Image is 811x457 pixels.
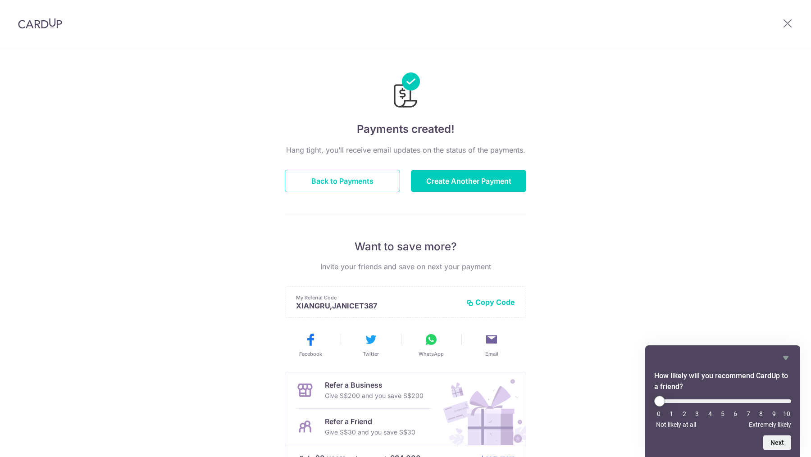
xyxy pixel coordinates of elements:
[654,371,791,392] h2: How likely will you recommend CardUp to a friend? Select an option from 0 to 10, with 0 being Not...
[654,410,663,417] li: 0
[654,396,791,428] div: How likely will you recommend CardUp to a friend? Select an option from 0 to 10, with 0 being Not...
[693,410,702,417] li: 3
[363,350,379,357] span: Twitter
[465,332,518,357] button: Email
[419,350,444,357] span: WhatsApp
[405,332,458,357] button: WhatsApp
[285,145,526,155] p: Hang tight, you’ll receive email updates on the status of the payments.
[325,427,415,438] p: Give S$30 and you save S$30
[749,421,791,428] span: Extremely likely
[344,332,397,357] button: Twitter
[285,261,526,272] p: Invite your friends and save on next your payment
[435,372,526,445] img: Refer
[18,18,62,29] img: CardUp
[680,410,689,417] li: 2
[411,170,526,192] button: Create Another Payment
[718,410,727,417] li: 5
[744,410,753,417] li: 7
[485,350,498,357] span: Email
[299,350,322,357] span: Facebook
[780,353,791,363] button: Hide survey
[706,410,715,417] li: 4
[782,410,791,417] li: 10
[285,240,526,254] p: Want to save more?
[296,294,459,301] p: My Referral Code
[285,121,526,137] h4: Payments created!
[325,390,424,401] p: Give S$200 and you save S$200
[763,435,791,450] button: Next question
[756,410,765,417] li: 8
[285,170,400,192] button: Back to Payments
[667,410,676,417] li: 1
[325,416,415,427] p: Refer a Friend
[770,410,779,417] li: 9
[466,298,515,307] button: Copy Code
[731,410,740,417] li: 6
[284,332,337,357] button: Facebook
[391,72,420,110] img: Payments
[656,421,696,428] span: Not likely at all
[325,380,424,390] p: Refer a Business
[654,353,791,450] div: How likely will you recommend CardUp to a friend? Select an option from 0 to 10, with 0 being Not...
[296,301,459,310] p: XIANGRU,JANICET387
